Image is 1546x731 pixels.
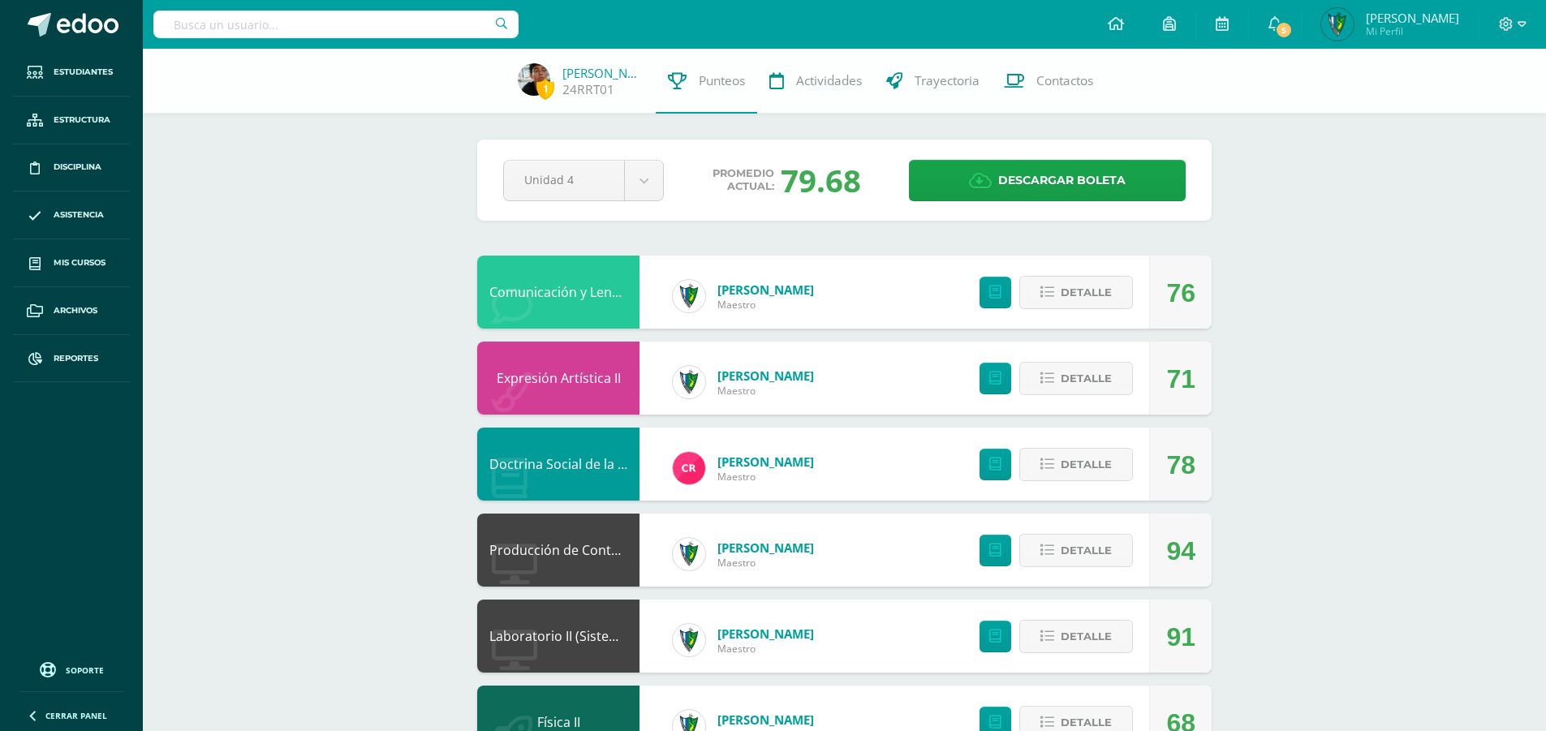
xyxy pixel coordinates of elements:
[477,342,640,415] div: Expresión Artística II
[54,66,113,79] span: Estudiantes
[998,161,1126,200] span: Descargar boleta
[717,368,814,384] a: [PERSON_NAME]
[504,161,663,200] a: Unidad 4
[1275,21,1293,39] span: 5
[562,81,614,98] a: 24RRT01
[13,191,130,239] a: Asistencia
[54,352,98,365] span: Reportes
[489,283,701,301] a: Comunicación y Lenguaje L3 Inglés
[54,161,101,174] span: Disciplina
[536,79,554,99] span: 1
[909,160,1186,201] a: Descargar boleta
[489,455,758,473] a: Doctrina Social de la [DEMOGRAPHIC_DATA]
[717,384,814,398] span: Maestro
[1166,342,1195,415] div: 71
[717,282,814,298] a: [PERSON_NAME]
[497,369,621,387] a: Expresión Artística II
[717,556,814,570] span: Maestro
[562,65,644,81] a: [PERSON_NAME]
[1366,24,1459,38] span: Mi Perfil
[537,713,580,731] a: Física II
[477,256,640,329] div: Comunicación y Lenguaje L3 Inglés
[54,209,104,221] span: Asistencia
[1019,276,1133,309] button: Detalle
[13,144,130,192] a: Disciplina
[45,710,107,721] span: Cerrar panel
[717,712,814,728] a: [PERSON_NAME]
[13,49,130,97] a: Estudiantes
[673,280,705,312] img: 9f174a157161b4ddbe12118a61fed988.png
[66,664,104,676] span: Soporte
[717,454,814,470] a: [PERSON_NAME]
[477,600,640,673] div: Laboratorio II (Sistema Operativo Macintoch)
[54,256,106,269] span: Mis cursos
[713,167,774,193] span: Promedio actual:
[1019,362,1133,395] button: Detalle
[673,538,705,570] img: 9f174a157161b4ddbe12118a61fed988.png
[874,49,992,114] a: Trayectoria
[717,470,814,484] span: Maestro
[13,287,130,335] a: Archivos
[1061,277,1112,307] span: Detalle
[1166,514,1195,587] div: 94
[13,97,130,144] a: Estructura
[1366,10,1459,26] span: [PERSON_NAME]
[673,366,705,398] img: 9f174a157161b4ddbe12118a61fed988.png
[1321,8,1354,41] img: 1b281a8218983e455f0ded11b96ffc56.png
[19,658,123,680] a: Soporte
[524,161,604,199] span: Unidad 4
[757,49,874,114] a: Actividades
[1166,428,1195,501] div: 78
[477,428,640,501] div: Doctrina Social de la Iglesia
[54,114,110,127] span: Estructura
[656,49,757,114] a: Punteos
[1036,72,1093,89] span: Contactos
[1166,256,1195,329] div: 76
[153,11,519,38] input: Busca un usuario...
[992,49,1105,114] a: Contactos
[1061,363,1112,393] span: Detalle
[1019,534,1133,567] button: Detalle
[54,304,97,317] span: Archivos
[13,239,130,287] a: Mis cursos
[1061,449,1112,479] span: Detalle
[673,452,705,484] img: 866c3f3dc5f3efb798120d7ad13644d9.png
[13,335,130,383] a: Reportes
[717,540,814,556] a: [PERSON_NAME]
[1061,621,1112,651] span: Detalle
[915,72,980,89] span: Trayectoria
[781,159,861,201] span: 79.68
[673,624,705,656] img: 9f174a157161b4ddbe12118a61fed988.png
[1019,448,1133,481] button: Detalle
[717,642,814,656] span: Maestro
[518,63,550,96] img: 787418cd52d798fa442534af5f9b07a0.png
[489,541,708,559] a: Producción de Contenidos Digitales
[796,72,862,89] span: Actividades
[699,72,745,89] span: Punteos
[1166,600,1195,673] div: 91
[477,514,640,587] div: Producción de Contenidos Digitales
[489,627,764,645] a: Laboratorio II (Sistema Operativo Macintoch)
[717,626,814,642] a: [PERSON_NAME]
[1019,620,1133,653] button: Detalle
[717,298,814,312] span: Maestro
[1061,535,1112,565] span: Detalle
